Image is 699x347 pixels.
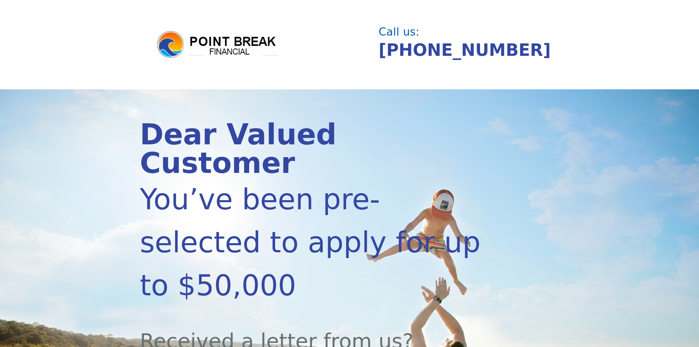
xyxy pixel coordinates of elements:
[378,26,553,37] div: Call us:
[140,178,496,307] div: You’ve been pre-selected to apply for up to $50,000
[140,120,496,178] div: Dear Valued Customer
[156,30,280,60] img: logo.png
[378,40,551,60] a: [PHONE_NUMBER]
